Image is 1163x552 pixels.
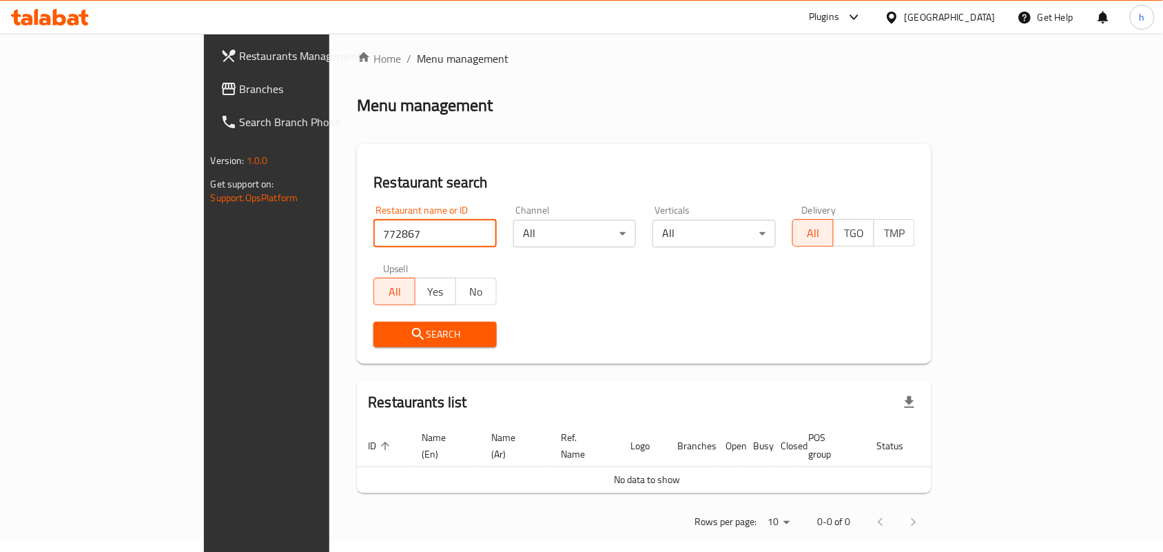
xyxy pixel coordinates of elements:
[792,219,834,247] button: All
[406,50,411,67] li: /
[357,425,985,493] table: enhanced table
[247,152,268,170] span: 1.0.0
[615,471,681,489] span: No data to show
[714,425,742,467] th: Open
[666,425,714,467] th: Branches
[373,278,415,305] button: All
[880,223,909,243] span: TMP
[817,513,850,531] p: 0-0 of 0
[240,114,387,130] span: Search Branch Phone
[876,438,921,454] span: Status
[694,513,757,531] p: Rows per page:
[368,438,394,454] span: ID
[802,205,836,215] label: Delivery
[384,326,486,343] span: Search
[380,282,409,302] span: All
[808,429,849,462] span: POS group
[905,10,996,25] div: [GEOGRAPHIC_DATA]
[455,278,497,305] button: No
[209,39,398,72] a: Restaurants Management
[383,264,409,274] label: Upsell
[240,48,387,64] span: Restaurants Management
[491,429,533,462] span: Name (Ar)
[373,172,915,193] h2: Restaurant search
[415,278,456,305] button: Yes
[839,223,869,243] span: TGO
[619,425,666,467] th: Logo
[462,282,491,302] span: No
[809,9,839,25] div: Plugins
[240,81,387,97] span: Branches
[652,220,776,247] div: All
[209,72,398,105] a: Branches
[357,50,932,67] nav: breadcrumb
[422,429,464,462] span: Name (En)
[211,152,245,170] span: Version:
[421,282,451,302] span: Yes
[1140,10,1145,25] span: h
[762,512,795,533] div: Rows per page:
[799,223,828,243] span: All
[373,220,497,247] input: Search for restaurant name or ID..
[874,219,915,247] button: TMP
[742,425,770,467] th: Busy
[211,189,298,207] a: Support.OpsPlatform
[513,220,637,247] div: All
[833,219,874,247] button: TGO
[561,429,603,462] span: Ref. Name
[211,175,274,193] span: Get support on:
[368,392,466,413] h2: Restaurants list
[417,50,508,67] span: Menu management
[373,322,497,347] button: Search
[893,386,926,419] div: Export file
[357,94,493,116] h2: Menu management
[770,425,797,467] th: Closed
[209,105,398,139] a: Search Branch Phone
